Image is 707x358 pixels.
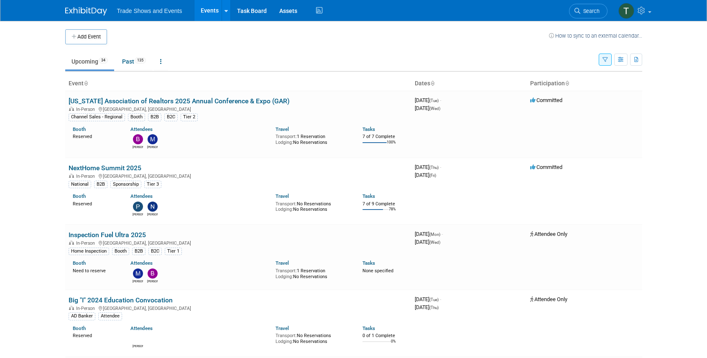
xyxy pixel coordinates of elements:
div: B2B [94,181,107,188]
div: [GEOGRAPHIC_DATA], [GEOGRAPHIC_DATA] [69,239,408,246]
div: B2C [164,113,178,121]
div: Tier 2 [181,113,198,121]
div: Nate McCombs [147,212,158,217]
a: Inspection Fuel Ultra 2025 [69,231,146,239]
a: Attendees [130,260,153,266]
span: In-Person [76,174,97,179]
td: 100% [387,140,396,151]
div: 1 Reservation No Reservations [276,132,350,145]
a: Travel [276,126,289,132]
img: In-Person Event [69,174,74,178]
span: - [440,97,441,103]
a: Tasks [362,126,375,132]
div: Home Inspection [69,248,109,255]
span: - [440,164,441,170]
span: [DATE] [415,296,441,302]
a: NextHome Summit 2025 [69,164,141,172]
span: [DATE] [415,239,440,245]
div: B2B [148,113,161,121]
span: - [440,296,441,302]
span: (Wed) [429,240,440,245]
img: Michael Cardillo [133,268,143,279]
div: Need to reserve [73,266,118,274]
div: Barbara Wilkinson [133,144,143,149]
th: Event [65,77,411,91]
span: Transport: [276,268,297,274]
div: National [69,181,91,188]
a: [US_STATE] Association of Realtors 2025 Annual Conference & Expo (GAR) [69,97,290,105]
img: ExhibitDay [65,7,107,15]
a: Upcoming34 [65,54,114,69]
div: Peter Hannun [133,212,143,217]
button: Add Event [65,29,107,44]
span: (Fri) [429,173,436,178]
div: 1 Reservation No Reservations [276,266,350,279]
div: Reserved [73,331,118,339]
div: Booth [112,248,129,255]
span: Attendee Only [530,296,567,302]
span: Transport: [276,134,297,139]
div: Sponsorship [110,181,141,188]
span: (Mon) [429,232,440,237]
div: No Reservations No Reservations [276,331,350,344]
a: Tasks [362,325,375,331]
img: Peter Hannun [133,202,143,212]
span: None specified [362,268,393,274]
img: Nate McCombs [148,202,158,212]
div: Nick McCoy [133,343,143,348]
div: 7 of 9 Complete [362,201,408,207]
span: [DATE] [415,304,439,310]
a: Sort by Event Name [84,80,88,87]
a: Attendees [130,193,153,199]
img: Bobby DeSpain [148,268,158,279]
span: Search [580,8,600,14]
a: Travel [276,325,289,331]
a: Attendees [130,126,153,132]
div: No Reservations No Reservations [276,199,350,212]
div: Tier 1 [165,248,182,255]
a: Past135 [116,54,152,69]
a: Travel [276,193,289,199]
span: In-Person [76,107,97,112]
span: Lodging: [276,339,293,344]
a: Tasks [362,193,375,199]
img: In-Person Event [69,306,74,310]
div: Reserved [73,132,118,140]
th: Dates [411,77,527,91]
div: Booth [128,113,145,121]
td: 0% [391,339,396,350]
img: Barbara Wilkinson [133,134,143,144]
div: Reserved [73,199,118,207]
a: How to sync to an external calendar... [549,33,642,39]
div: AD Banker [69,312,95,320]
span: (Thu) [429,165,439,170]
a: Booth [73,126,86,132]
span: [DATE] [415,164,441,170]
div: Michael Cardillo [133,279,143,284]
span: Lodging: [276,274,293,279]
span: [DATE] [415,172,436,178]
div: Attendee [98,312,122,320]
span: Transport: [276,333,297,338]
span: [DATE] [415,105,440,111]
a: Booth [73,325,86,331]
img: Tiff Wagner [618,3,634,19]
div: [GEOGRAPHIC_DATA], [GEOGRAPHIC_DATA] [69,304,408,311]
span: Lodging: [276,140,293,145]
div: Channel Sales - Regional [69,113,125,121]
a: Sort by Participation Type [565,80,569,87]
span: (Wed) [429,106,440,111]
span: [DATE] [415,97,441,103]
th: Participation [527,77,642,91]
span: (Tue) [429,297,439,302]
td: 78% [389,207,396,218]
div: [GEOGRAPHIC_DATA], [GEOGRAPHIC_DATA] [69,105,408,112]
span: Attendee Only [530,231,567,237]
a: Sort by Start Date [430,80,434,87]
img: Maurice Vincent [148,134,158,144]
div: B2C [148,248,162,255]
img: In-Person Event [69,107,74,111]
a: Search [569,4,607,18]
span: (Tue) [429,98,439,103]
span: Committed [530,97,562,103]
